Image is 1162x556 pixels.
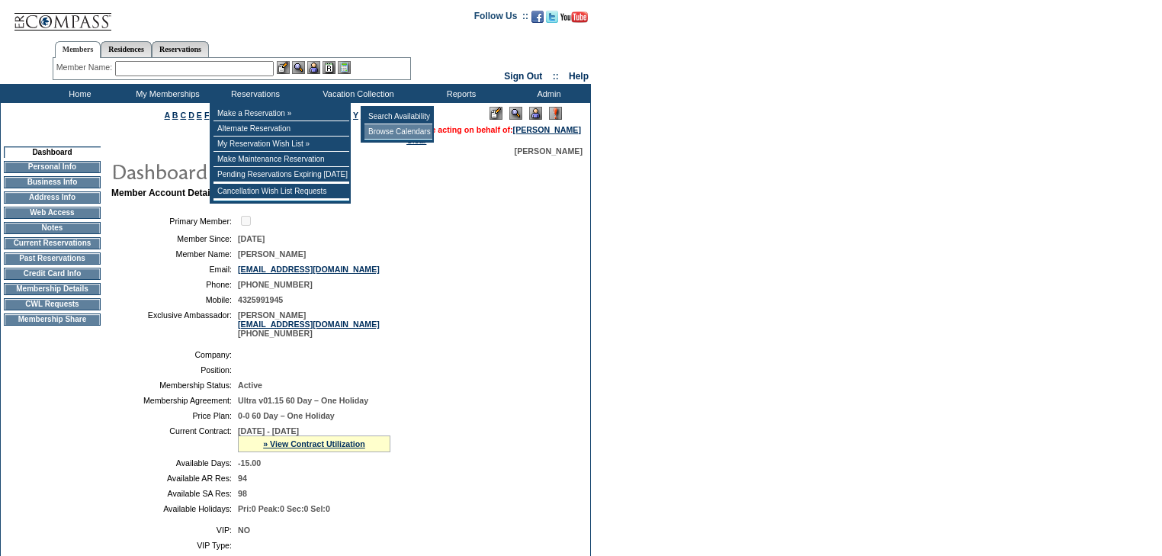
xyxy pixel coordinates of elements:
[165,111,170,120] a: A
[4,283,101,295] td: Membership Details
[204,111,210,120] a: F
[531,11,544,23] img: Become our fan on Facebook
[529,107,542,120] img: Impersonate
[4,146,101,158] td: Dashboard
[364,109,432,124] td: Search Availability
[238,525,250,535] span: NO
[546,11,558,23] img: Follow us on Twitter
[504,71,542,82] a: Sign Out
[180,111,186,120] a: C
[509,107,522,120] img: View Mode
[117,458,232,468] td: Available Days:
[213,184,349,199] td: Cancellation Wish List Requests
[4,252,101,265] td: Past Reservations
[213,121,349,137] td: Alternate Reservation
[4,176,101,188] td: Business Info
[117,249,232,259] td: Member Name:
[238,504,330,513] span: Pri:0 Peak:0 Sec:0 Sel:0
[292,61,305,74] img: View
[117,525,232,535] td: VIP:
[323,61,335,74] img: Reservations
[353,111,358,120] a: Y
[4,191,101,204] td: Address Info
[238,320,380,329] a: [EMAIL_ADDRESS][DOMAIN_NAME]
[4,207,101,219] td: Web Access
[238,381,262,390] span: Active
[546,15,558,24] a: Follow us on Twitter
[117,265,232,274] td: Email:
[55,41,101,58] a: Members
[117,381,232,390] td: Membership Status:
[111,188,218,198] b: Member Account Details
[569,71,589,82] a: Help
[213,152,349,167] td: Make Maintenance Reservation
[238,265,380,274] a: [EMAIL_ADDRESS][DOMAIN_NAME]
[406,125,581,134] span: You are acting on behalf of:
[474,9,528,27] td: Follow Us ::
[197,111,202,120] a: E
[515,146,583,156] span: [PERSON_NAME]
[238,396,368,405] span: Ultra v01.15 60 Day – One Holiday
[117,541,232,550] td: VIP Type:
[4,237,101,249] td: Current Reservations
[4,313,101,326] td: Membership Share
[117,350,232,359] td: Company:
[117,365,232,374] td: Position:
[238,280,313,289] span: [PHONE_NUMBER]
[238,295,283,304] span: 4325991945
[4,161,101,173] td: Personal Info
[34,84,122,103] td: Home
[490,107,502,120] img: Edit Mode
[152,41,209,57] a: Reservations
[117,310,232,338] td: Exclusive Ambassador:
[101,41,152,57] a: Residences
[117,214,232,228] td: Primary Member:
[117,489,232,498] td: Available SA Res:
[111,156,416,186] img: pgTtlDashboard.gif
[172,111,178,120] a: B
[117,426,232,452] td: Current Contract:
[238,310,380,338] span: [PERSON_NAME] [PHONE_NUMBER]
[553,71,559,82] span: ::
[238,474,247,483] span: 94
[122,84,210,103] td: My Memberships
[503,84,591,103] td: Admin
[549,107,562,120] img: Log Concern/Member Elevation
[238,489,247,498] span: 98
[297,84,416,103] td: Vacation Collection
[117,234,232,243] td: Member Since:
[117,504,232,513] td: Available Holidays:
[560,11,588,23] img: Subscribe to our YouTube Channel
[117,396,232,405] td: Membership Agreement:
[213,137,349,152] td: My Reservation Wish List »
[4,222,101,234] td: Notes
[213,167,349,182] td: Pending Reservations Expiring [DATE]
[238,411,335,420] span: 0-0 60 Day – One Holiday
[238,249,306,259] span: [PERSON_NAME]
[513,125,581,134] a: [PERSON_NAME]
[238,458,261,468] span: -15.00
[238,234,265,243] span: [DATE]
[188,111,194,120] a: D
[210,84,297,103] td: Reservations
[263,439,365,448] a: » View Contract Utilization
[56,61,115,74] div: Member Name:
[416,84,503,103] td: Reports
[338,61,351,74] img: b_calculator.gif
[307,61,320,74] img: Impersonate
[531,15,544,24] a: Become our fan on Facebook
[117,411,232,420] td: Price Plan:
[213,106,349,121] td: Make a Reservation »
[117,280,232,289] td: Phone:
[4,298,101,310] td: CWL Requests
[560,15,588,24] a: Subscribe to our YouTube Channel
[364,124,432,140] td: Browse Calendars
[277,61,290,74] img: b_edit.gif
[238,426,299,435] span: [DATE] - [DATE]
[117,474,232,483] td: Available AR Res:
[4,268,101,280] td: Credit Card Info
[117,295,232,304] td: Mobile:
